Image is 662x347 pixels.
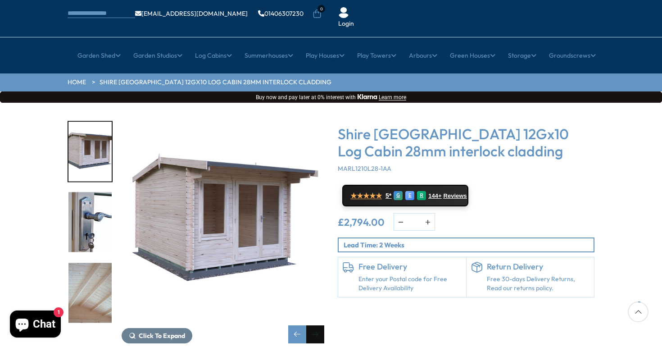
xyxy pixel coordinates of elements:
[135,10,248,17] a: [EMAIL_ADDRESS][DOMAIN_NAME]
[68,192,113,253] div: 12 / 16
[487,262,590,272] h6: Return Delivery
[405,191,414,200] div: E
[350,192,382,200] span: ★★★★★
[508,44,536,67] a: Storage
[122,121,324,343] div: 11 / 16
[358,275,462,292] a: Enter your Postal code for Free Delivery Availability
[68,262,113,324] div: 13 / 16
[344,240,594,250] p: Lead Time: 2 Weeks
[342,185,468,206] a: ★★★★★ 5* G E R 144+ Reviews
[338,125,594,160] h3: Shire [GEOGRAPHIC_DATA] 12Gx10 Log Cabin 28mm interlock cladding
[338,19,354,28] a: Login
[317,5,325,13] span: 0
[7,310,63,340] inbox-online-store-chat: Shopify online store chat
[338,164,391,173] span: MARL1210L28-1AA
[338,7,349,18] img: User Icon
[394,191,403,200] div: G
[133,44,182,67] a: Garden Studios
[549,44,596,67] a: Groundscrews
[409,44,437,67] a: Arbours
[306,325,324,343] div: Next slide
[100,78,331,87] a: Shire [GEOGRAPHIC_DATA] 12Gx10 Log Cabin 28mm interlock cladding
[68,122,112,182] img: Marlborough12gx10_white_0295_d88966e4-1746-440c-acb1-1412f14fc82c_200x200.jpg
[417,191,426,200] div: R
[313,9,322,18] a: 0
[195,44,232,67] a: Log Cabins
[487,275,590,292] p: Free 30-days Delivery Returns, Read our returns policy.
[357,44,396,67] a: Play Towers
[122,328,192,343] button: Click To Expand
[306,44,345,67] a: Play Houses
[428,192,441,200] span: 144+
[288,325,306,343] div: Previous slide
[258,10,304,17] a: 01406307230
[338,217,385,227] ins: £2,794.00
[245,44,293,67] a: Summerhouses
[68,78,86,87] a: HOME
[68,263,112,323] img: RoofSupportswithTongue_Groove_b6e5830c-4e80-4760-9d95-9c080e923f39_200x200.jpg
[139,332,185,340] span: Click To Expand
[68,192,112,252] img: MorticeRebateLockHandle_Keys_a25a011a-e4e1-4faf-ae1f-2a7a332dcbc3_200x200.jpg
[68,121,113,183] div: 11 / 16
[77,44,121,67] a: Garden Shed
[444,192,467,200] span: Reviews
[122,121,324,324] img: Shire Marlborough 12Gx10 Log Cabin 28mm interlock cladding - Best Shed
[358,262,462,272] h6: Free Delivery
[450,44,495,67] a: Green Houses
